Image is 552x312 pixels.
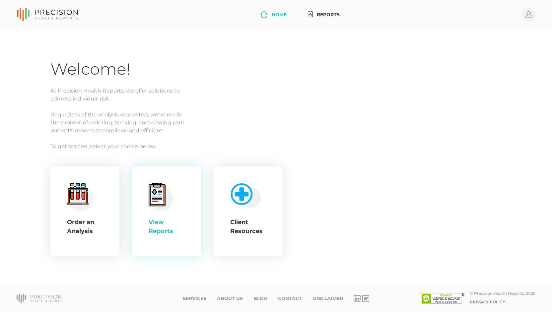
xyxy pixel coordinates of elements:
[50,143,502,151] p: To get started, select your choice below.
[470,299,505,304] a: Privacy Policy
[305,9,343,21] a: Reports
[149,218,184,236] div: View Reports
[227,180,261,208] img: client-resource.c5a3b187.png
[217,296,243,301] a: About Us
[258,9,289,21] a: Home
[183,296,206,301] a: Services
[278,296,302,301] a: Contact
[421,293,464,304] img: SSL site seal - click to verify
[230,218,266,236] div: Client Resources
[67,218,103,236] div: Order an Analysis
[470,291,535,296] div: © Precision Health Reports, 2025
[50,59,502,79] h1: Welcome!
[253,296,267,301] a: Blog
[50,111,502,135] p: Regardless of the analysis requested, we've made the process of ordering, tracking, and viewing y...
[50,87,502,103] p: At Precision Health Reports, we offer solutions to address individual risk.
[312,296,343,301] a: Disclaimer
